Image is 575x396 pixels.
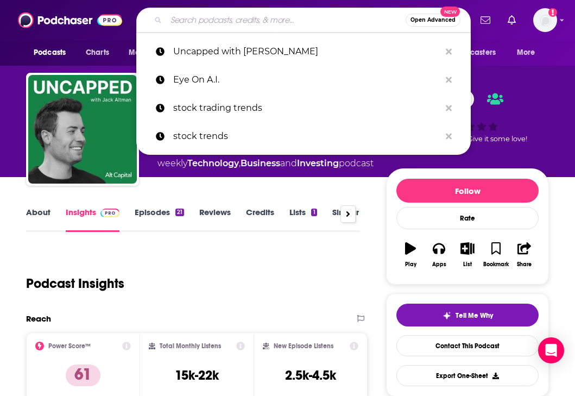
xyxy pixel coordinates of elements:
div: Share [517,261,532,268]
div: 1 [311,209,317,216]
a: Lists1 [289,207,317,232]
div: 21 [175,209,184,216]
a: Similar [332,207,359,232]
h3: 15k-22k [175,367,219,384]
span: Monitoring [129,45,167,60]
span: , [239,158,241,168]
button: open menu [509,42,549,63]
a: Business [241,158,280,168]
button: Play [396,235,425,274]
img: Podchaser Pro [100,209,119,217]
p: stock trading trends [173,94,440,122]
div: Rate [396,207,539,229]
button: Share [510,235,539,274]
p: 61 [66,364,100,386]
div: Apps [432,261,446,268]
span: and [280,158,297,168]
a: Credits [246,207,274,232]
button: Show profile menu [533,8,557,32]
button: Open AdvancedNew [406,14,460,27]
a: InsightsPodchaser Pro [66,207,119,232]
img: tell me why sparkle [443,311,451,320]
img: User Profile [533,8,557,32]
button: List [453,235,482,274]
button: Bookmark [482,235,510,274]
h2: New Episode Listens [274,342,333,350]
a: Reviews [199,207,231,232]
a: Episodes21 [135,207,184,232]
button: open menu [121,42,181,63]
h1: Podcast Insights [26,275,124,292]
img: Podchaser - Follow, Share and Rate Podcasts [18,10,122,30]
div: Open Intercom Messenger [538,337,564,363]
h3: 2.5k-4.5k [285,367,336,384]
span: Logged in as charlottestone [533,8,557,32]
span: Open Advanced [410,17,456,23]
a: About [26,207,50,232]
a: Investing [297,158,339,168]
div: Bookmark [483,261,509,268]
p: Uncapped with Jack Altman [173,37,440,66]
button: Export One-Sheet [396,365,539,386]
div: List [463,261,472,268]
p: stock trends [173,122,440,150]
a: stock trends [136,122,471,150]
button: Apps [425,235,453,274]
span: Tell Me Why [456,311,493,320]
input: Search podcasts, credits, & more... [166,11,406,29]
h2: Power Score™ [48,342,91,350]
div: A weekly podcast [157,144,374,170]
svg: Email not verified [548,8,557,17]
div: Play [405,261,416,268]
span: New [440,7,460,17]
span: Charts [86,45,109,60]
a: Show notifications dropdown [476,11,495,29]
div: Search podcasts, credits, & more... [136,8,471,33]
a: Technology [187,158,239,168]
img: Uncapped with Jack Altman [28,75,137,184]
a: Charts [79,42,116,63]
h2: Total Monthly Listens [160,342,221,350]
span: Podcasts [34,45,66,60]
a: stock trading trends [136,94,471,122]
a: Eye On A.I. [136,66,471,94]
span: More [517,45,535,60]
button: Follow [396,179,539,203]
button: open menu [26,42,80,63]
button: tell me why sparkleTell Me Why [396,304,539,326]
a: Uncapped with [PERSON_NAME] [136,37,471,66]
a: Contact This Podcast [396,335,539,356]
h2: Reach [26,313,51,324]
p: Eye On A.I. [173,66,440,94]
a: Show notifications dropdown [503,11,520,29]
button: open menu [437,42,511,63]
